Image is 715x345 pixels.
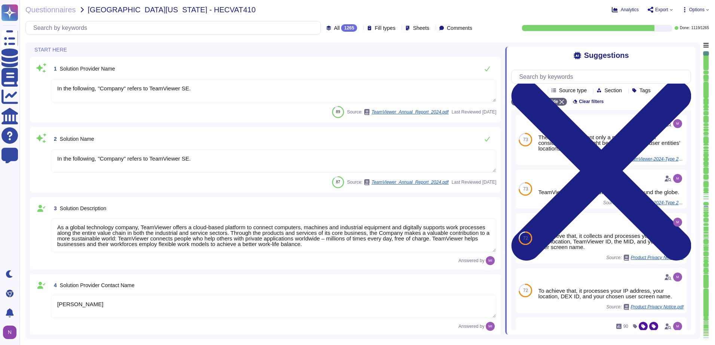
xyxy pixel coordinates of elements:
[60,282,135,288] span: Solution Provider Contact Name
[371,110,448,114] span: TeamViewer_Annual_Report_2024.pdf
[673,174,682,183] img: user
[51,66,57,71] span: 1
[486,256,495,265] img: user
[631,305,684,309] span: Product Privacy Notice.pdf
[60,66,115,72] span: Solution Provider Name
[3,326,16,339] img: user
[60,205,107,211] span: Solution Description
[347,109,449,115] span: Source:
[673,218,682,227] img: user
[51,149,496,172] textarea: In the following, "Company" refers to TeamViewer SE.
[413,25,429,31] span: Sheets
[336,110,340,114] span: 89
[458,258,484,263] span: Answered by
[523,236,528,240] span: 72
[606,304,684,310] span: Source:
[447,25,472,31] span: Comments
[458,324,484,329] span: Answered by
[673,273,682,282] img: user
[655,7,668,12] span: Export
[673,119,682,128] img: user
[347,179,449,185] span: Source:
[452,180,497,184] span: Last Reviewed [DATE]
[34,47,67,52] span: START HERE
[691,26,709,30] span: 1119 / 1265
[689,7,705,12] span: Options
[523,187,528,191] span: 73
[680,26,690,30] span: Done:
[88,6,256,13] span: [GEOGRAPHIC_DATA][US_STATE] - HECVAT410
[341,24,357,32] div: 1265
[51,218,496,252] textarea: As a global technology company, TeamViewer offers a cloud-based platform to connect computers, ma...
[486,322,495,331] img: user
[51,283,57,288] span: 4
[623,324,628,329] span: 90
[523,137,528,142] span: 73
[673,322,682,331] img: user
[60,136,94,142] span: Solution Name
[51,79,496,102] textarea: In the following, "Company" refers to TeamViewer SE.
[30,21,320,34] input: Search by keywords
[523,288,528,293] span: 72
[51,295,496,318] textarea: [PERSON_NAME]
[51,136,57,142] span: 2
[334,25,340,31] span: All
[375,25,395,31] span: Fill types
[538,288,684,299] div: To achieve that, it processes your IP address, your location, DEX ID, and your chosen user screen...
[25,6,76,13] span: Questionnaires
[621,7,639,12] span: Analytics
[336,180,340,184] span: 87
[515,70,691,83] input: Search by keywords
[452,110,497,114] span: Last Reviewed [DATE]
[51,206,57,211] span: 3
[612,7,639,13] button: Analytics
[1,324,22,341] button: user
[371,180,448,184] span: TeamViewer_Annual_Report_2024.pdf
